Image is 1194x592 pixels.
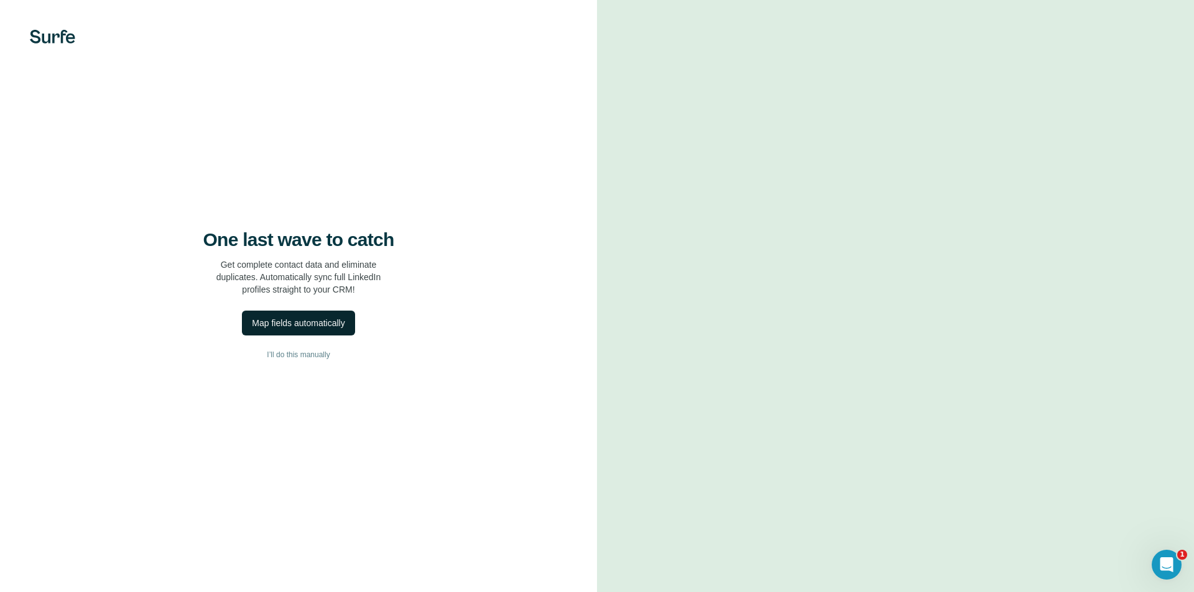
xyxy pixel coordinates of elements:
[242,311,354,335] button: Map fields automatically
[203,229,394,251] h4: One last wave to catch
[1177,550,1187,560] span: 1
[30,30,75,43] img: Surfe's logo
[25,345,572,364] button: I’ll do this manually
[1152,550,1182,580] iframe: Intercom live chat
[216,258,381,296] p: Get complete contact data and eliminate duplicates. Automatically sync full LinkedIn profiles str...
[267,349,330,360] span: I’ll do this manually
[252,317,345,329] div: Map fields automatically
